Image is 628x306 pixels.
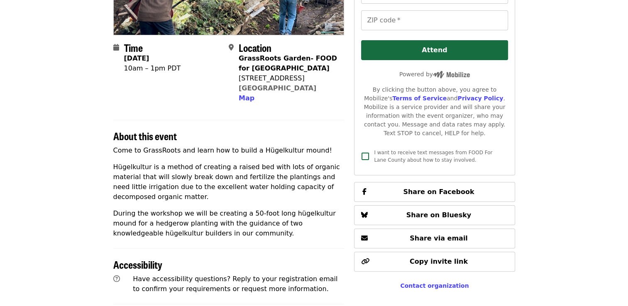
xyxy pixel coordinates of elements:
p: Hügelkultur is a method of creating a raised bed with lots of organic material that will slowly b... [113,162,345,202]
button: Attend [361,40,508,60]
span: Powered by [399,71,470,78]
p: During the workshop we will be creating a 50-foot long hügelkultur mound for a hedgerow planting ... [113,209,345,238]
strong: GrassRoots Garden- FOOD for [GEOGRAPHIC_DATA] [239,54,337,72]
span: Share on Facebook [403,188,474,196]
span: Copy invite link [410,257,468,265]
span: About this event [113,129,177,143]
div: 10am – 1pm PDT [124,63,181,73]
p: Come to GrassRoots and learn how to build a Hügelkultur mound! [113,146,345,155]
button: Share on Facebook [354,182,515,202]
button: Share via email [354,228,515,248]
button: Copy invite link [354,252,515,272]
span: Accessibility [113,257,162,272]
span: Map [239,94,254,102]
button: Share on Bluesky [354,205,515,225]
a: Contact organization [400,282,469,289]
img: Powered by Mobilize [433,71,470,78]
a: Privacy Policy [457,95,503,102]
span: Time [124,40,143,55]
a: Terms of Service [392,95,447,102]
span: Have accessibility questions? Reply to your registration email to confirm your requirements or re... [133,275,337,293]
div: By clicking the button above, you agree to Mobilize's and . Mobilize is a service provider and wi... [361,85,508,138]
div: [STREET_ADDRESS] [239,73,337,83]
i: map-marker-alt icon [229,44,234,51]
span: Share via email [410,234,468,242]
a: [GEOGRAPHIC_DATA] [239,84,316,92]
input: ZIP code [361,10,508,30]
span: Location [239,40,271,55]
span: I want to receive text messages from FOOD For Lane County about how to stay involved. [374,150,492,163]
span: Share on Bluesky [406,211,472,219]
button: Map [239,93,254,103]
i: question-circle icon [113,275,120,283]
i: calendar icon [113,44,119,51]
strong: [DATE] [124,54,149,62]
